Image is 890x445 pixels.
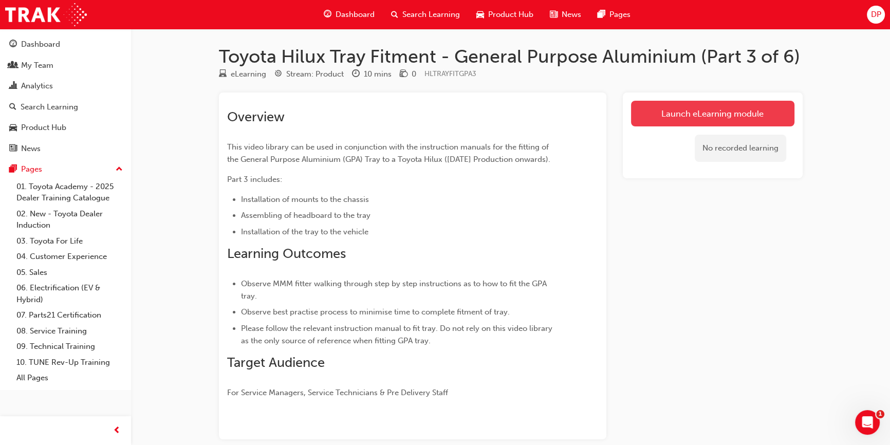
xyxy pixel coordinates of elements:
a: pages-iconPages [589,4,639,25]
div: Search Learning [21,101,78,113]
span: search-icon [9,103,16,112]
span: This video library can be used in conjunction with the instruction manuals for the fitting of the... [227,142,551,164]
a: All Pages [12,370,127,386]
h1: Toyota Hilux Tray Fitment - General Purpose Aluminium (Part 3 of 6) [219,45,803,68]
div: Type [219,68,266,81]
a: 08. Service Training [12,323,127,339]
div: Product Hub [21,122,66,134]
span: Installation of the tray to the vehicle [241,227,368,236]
span: News [562,9,581,21]
span: car-icon [9,123,17,133]
div: Stream [274,68,344,81]
span: news-icon [550,8,558,21]
a: 01. Toyota Academy - 2025 Dealer Training Catalogue [12,179,127,206]
span: car-icon [476,8,484,21]
div: Dashboard [21,39,60,50]
button: DP [867,6,885,24]
iframe: Intercom live chat [855,410,880,435]
a: 02. New - Toyota Dealer Induction [12,206,127,233]
span: Search Learning [402,9,460,21]
a: News [4,139,127,158]
span: clock-icon [352,70,360,79]
a: 06. Electrification (EV & Hybrid) [12,280,127,307]
span: learningResourceType_ELEARNING-icon [219,70,227,79]
a: Product Hub [4,118,127,137]
a: news-iconNews [542,4,589,25]
span: chart-icon [9,82,17,91]
span: news-icon [9,144,17,154]
a: 05. Sales [12,265,127,281]
span: For Service Managers, Service Technicians & Pre Delivery Staff [227,388,448,397]
a: Dashboard [4,35,127,54]
span: guage-icon [9,40,17,49]
button: Pages [4,160,127,179]
span: Assembling of headboard to the tray [241,211,370,220]
span: Observe MMM fitter walking through step by step instructions as to how to fit the GPA tray. [241,279,549,301]
div: 10 mins [364,68,392,80]
span: pages-icon [598,8,605,21]
div: 0 [412,68,416,80]
div: eLearning [231,68,266,80]
div: Price [400,68,416,81]
button: DashboardMy TeamAnalyticsSearch LearningProduct HubNews [4,33,127,160]
span: people-icon [9,61,17,70]
a: car-iconProduct Hub [468,4,542,25]
span: money-icon [400,70,407,79]
img: Trak [5,3,87,26]
div: My Team [21,60,53,71]
span: pages-icon [9,165,17,174]
span: Learning Outcomes [227,246,346,262]
a: Analytics [4,77,127,96]
a: 04. Customer Experience [12,249,127,265]
a: search-iconSearch Learning [383,4,468,25]
div: Pages [21,163,42,175]
span: up-icon [116,163,123,176]
span: Learning resource code [424,69,476,78]
a: guage-iconDashboard [316,4,383,25]
span: guage-icon [324,8,331,21]
a: 03. Toyota For Life [12,233,127,249]
span: target-icon [274,70,282,79]
span: Product Hub [488,9,533,21]
span: DP [870,9,881,21]
div: No recorded learning [695,135,786,162]
span: Overview [227,109,285,125]
a: My Team [4,56,127,75]
div: News [21,143,41,155]
span: Please follow the relevant instruction manual to fit tray. Do not rely on this video library as t... [241,324,554,345]
span: Dashboard [336,9,375,21]
span: Observe best practise process to minimise time to complete fitment of tray. [241,307,510,317]
div: Analytics [21,80,53,92]
span: 1 [876,410,884,418]
a: 07. Parts21 Certification [12,307,127,323]
span: search-icon [391,8,398,21]
span: Pages [609,9,631,21]
span: Target Audience [227,355,325,370]
span: Installation of mounts to the chassis [241,195,369,204]
a: 10. TUNE Rev-Up Training [12,355,127,370]
a: Search Learning [4,98,127,117]
div: Duration [352,68,392,81]
div: Stream: Product [286,68,344,80]
span: Part 3 includes: [227,175,282,184]
span: prev-icon [113,424,121,437]
a: Launch eLearning module [631,101,794,126]
a: 09. Technical Training [12,339,127,355]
